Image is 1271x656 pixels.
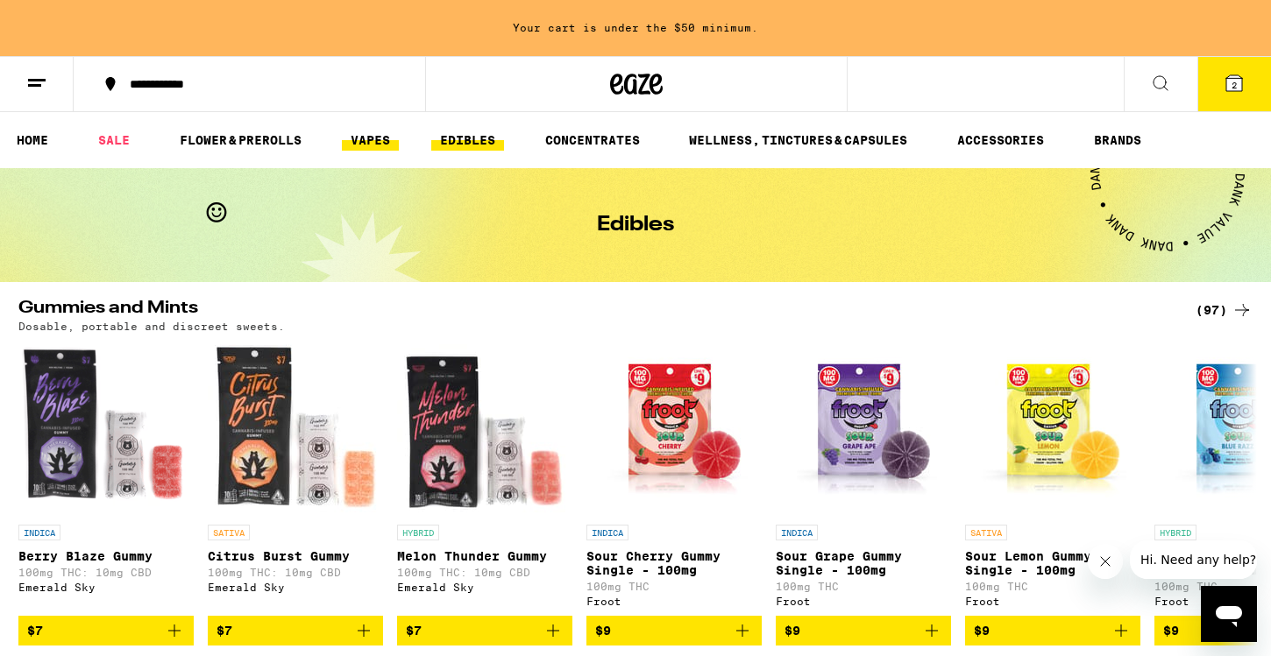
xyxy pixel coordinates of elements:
[406,624,422,638] span: $7
[1154,525,1196,540] p: HYBRID
[586,525,628,540] p: INDICA
[1196,300,1253,321] a: (97)
[586,341,762,516] img: Froot - Sour Cherry Gummy Single - 100mg
[680,130,916,151] a: WELLNESS, TINCTURES & CAPSULES
[208,616,383,645] button: Add to bag
[776,616,951,645] button: Add to bag
[217,624,232,638] span: $7
[18,300,1167,321] h2: Gummies and Mints
[18,341,194,616] a: Open page for Berry Blaze Gummy from Emerald Sky
[397,582,572,593] div: Emerald Sky
[776,549,951,577] p: Sour Grape Gummy Single - 100mg
[586,341,762,616] a: Open page for Sour Cherry Gummy Single - 100mg from Froot
[776,596,951,607] div: Froot
[171,130,310,151] a: FLOWER & PREROLLS
[965,525,1007,540] p: SATIVA
[397,341,572,516] img: Emerald Sky - Melon Thunder Gummy
[776,581,951,592] p: 100mg THC
[1201,586,1257,642] iframe: Button to launch messaging window
[965,549,1140,577] p: Sour Lemon Gummy Single - 100mg
[397,616,572,645] button: Add to bag
[586,549,762,577] p: Sour Cherry Gummy Single - 100mg
[965,341,1140,616] a: Open page for Sour Lemon Gummy Single - 100mg from Froot
[785,624,800,638] span: $9
[27,624,43,638] span: $7
[974,624,990,638] span: $9
[1232,80,1237,90] span: 2
[397,567,572,578] p: 100mg THC: 10mg CBD
[776,341,951,616] a: Open page for Sour Grape Gummy Single - 100mg from Froot
[18,616,194,645] button: Add to bag
[18,341,194,516] img: Emerald Sky - Berry Blaze Gummy
[18,582,194,593] div: Emerald Sky
[397,525,439,540] p: HYBRID
[18,321,285,332] p: Dosable, portable and discreet sweets.
[18,525,60,540] p: INDICA
[18,567,194,578] p: 100mg THC: 10mg CBD
[342,130,399,151] a: VAPES
[208,341,383,516] img: Emerald Sky - Citrus Burst Gummy
[595,624,611,638] span: $9
[597,215,674,236] h1: Edibles
[948,130,1053,151] a: ACCESSORIES
[431,130,504,151] a: EDIBLES
[776,341,951,516] img: Froot - Sour Grape Gummy Single - 100mg
[1085,130,1150,151] a: BRANDS
[586,616,762,645] button: Add to bag
[1130,540,1257,579] iframe: Message from company
[8,130,57,151] a: HOME
[208,567,383,578] p: 100mg THC: 10mg CBD
[208,341,383,616] a: Open page for Citrus Burst Gummy from Emerald Sky
[965,596,1140,607] div: Froot
[208,549,383,563] p: Citrus Burst Gummy
[89,130,138,151] a: SALE
[776,525,818,540] p: INDICA
[965,581,1140,592] p: 100mg THC
[965,341,1140,516] img: Froot - Sour Lemon Gummy Single - 100mg
[397,341,572,616] a: Open page for Melon Thunder Gummy from Emerald Sky
[208,582,383,593] div: Emerald Sky
[397,549,572,563] p: Melon Thunder Gummy
[586,581,762,592] p: 100mg THC
[965,616,1140,645] button: Add to bag
[1197,57,1271,111] button: 2
[1163,624,1179,638] span: $9
[18,549,194,563] p: Berry Blaze Gummy
[1088,544,1123,579] iframe: Close message
[208,525,250,540] p: SATIVA
[586,596,762,607] div: Froot
[536,130,649,151] a: CONCENTRATES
